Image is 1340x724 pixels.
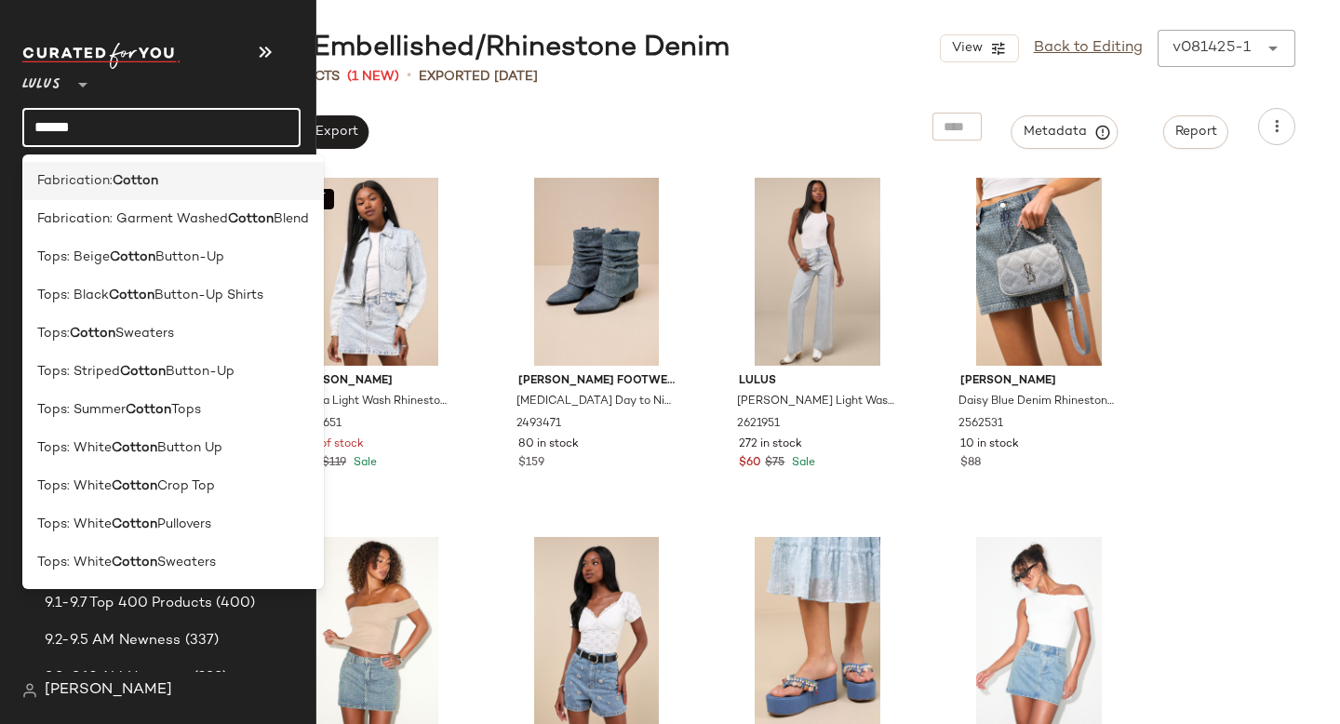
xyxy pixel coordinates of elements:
span: Tops: Summer [37,400,126,420]
b: Cotton [112,515,157,534]
span: View [950,41,982,56]
b: Cotton [112,476,157,496]
span: Out of stock [297,436,364,453]
span: • [407,65,411,87]
b: Cotton [228,209,274,229]
span: Fabrication: Garment Washed [37,209,228,229]
span: $75 [765,455,784,472]
span: [MEDICAL_DATA] Day to Night Denim Rhinestone Slouchy Western Booties [516,394,674,410]
span: 10 in stock [960,436,1019,453]
span: Sale [350,457,377,469]
span: Tops: White [37,515,112,534]
span: $88 [960,455,981,472]
span: Tops: White [37,438,112,458]
span: [PERSON_NAME] [297,373,454,390]
span: Crop Top [157,476,215,496]
span: (1 New) [347,67,399,87]
span: Sweaters [115,324,174,343]
img: 2621951_02_fullbody.jpg [724,178,911,366]
button: Report [1163,115,1228,149]
b: Cotton [109,286,154,305]
span: Fabrication: [37,171,113,191]
span: 80 in stock [518,436,579,453]
span: Button-Up Shirts [154,286,263,305]
span: (400) [212,593,255,614]
span: [PERSON_NAME] Light Wash Denim Rhinestone Straight Leg Jeans [737,394,894,410]
span: Metadata [1023,124,1107,141]
span: Glacia Light Wash Rhinestone Zip-Front Denim Jacket [295,394,452,410]
span: (298) [190,667,228,689]
span: 2621951 [737,416,780,433]
span: Tops: [37,324,70,343]
span: Tops [171,400,201,420]
img: svg%3e [22,683,37,698]
span: Pullovers [157,515,211,534]
span: Button Up [157,438,222,458]
span: 9.1-9.7 Top 400 Products [45,593,212,614]
span: [PERSON_NAME] Footwear [518,373,676,390]
b: Cotton [120,362,166,382]
span: Sale [788,457,815,469]
span: Report [1174,125,1217,140]
b: Cotton [112,438,157,458]
span: 2493471 [516,416,561,433]
img: cfy_white_logo.C9jOOHJF.svg [22,43,181,69]
span: Blend [274,209,309,229]
button: Metadata [1012,115,1119,149]
a: Back to Editing [1034,37,1143,60]
span: Tops: White [37,553,112,572]
span: Button-Up [155,248,224,267]
span: [PERSON_NAME] [960,373,1118,390]
span: Button-Up [166,362,234,382]
span: 272 in stock [739,436,802,453]
img: 11916481_2493471.jpg [503,178,690,366]
span: Tops: Black [37,286,109,305]
span: 2562531 [958,416,1003,433]
span: (337) [181,630,220,651]
b: Cotton [70,324,115,343]
span: Tops: Beige [37,248,110,267]
span: Lulus [739,373,896,390]
b: Cotton [112,553,157,572]
span: $119 [322,455,346,472]
b: Cotton [113,171,158,191]
span: $159 [518,455,544,472]
span: Lulus [22,63,60,97]
span: Export [314,125,357,140]
div: Fabrication: Embellished/Rhinestone Denim [119,30,730,67]
span: Tops: White [37,476,112,496]
img: 12651361_2562531.jpg [945,178,1132,366]
span: Sweaters [157,553,216,572]
div: v081425-1 [1172,37,1251,60]
span: 9.2-9.5 AM Newness [45,630,181,651]
button: Export [302,115,368,149]
p: Exported [DATE] [419,67,538,87]
span: [PERSON_NAME] [45,679,172,702]
span: Daisy Blue Denim Rhinestone Crossbody Bag [958,394,1116,410]
span: Tops: Striped [37,362,120,382]
span: $60 [739,455,761,472]
b: Cotton [126,400,171,420]
b: Cotton [110,248,155,267]
button: View [940,34,1018,62]
span: 9.8-9.12 AM Newness [45,667,190,689]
